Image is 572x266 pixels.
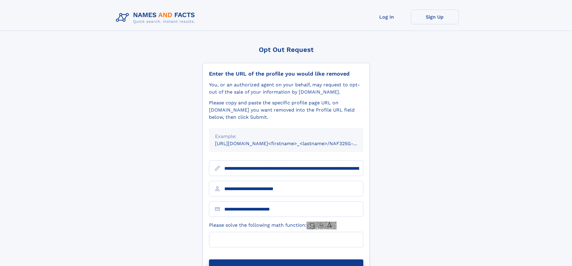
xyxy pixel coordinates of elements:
a: Log In [363,10,411,24]
div: Enter the URL of the profile you would like removed [209,70,363,77]
img: Logo Names and Facts [113,10,200,26]
a: Sign Up [411,10,459,24]
div: Please copy and paste the specific profile page URL on [DOMAIN_NAME] you want removed into the Pr... [209,99,363,121]
div: You, or an authorized agent on your behalf, may request to opt-out of the sale of your informatio... [209,81,363,96]
label: Please solve the following math function: [209,222,337,229]
small: [URL][DOMAIN_NAME]<firstname>_<lastname>/NAF325G-xxxxxxxx [215,141,375,146]
div: Example: [215,133,357,140]
div: Opt Out Request [203,46,370,53]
